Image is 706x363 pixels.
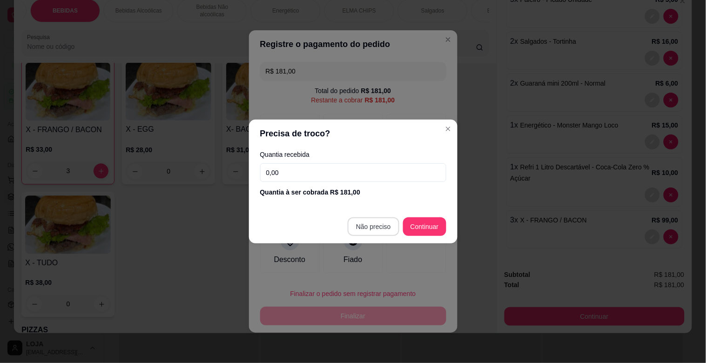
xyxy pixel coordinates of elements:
[403,217,446,236] button: Continuar
[249,120,457,148] header: Precisa de troco?
[348,217,399,236] button: Não preciso
[260,188,446,197] div: Quantia à ser cobrada R$ 181,00
[260,151,446,158] label: Quantia recebida
[441,121,456,136] button: Close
